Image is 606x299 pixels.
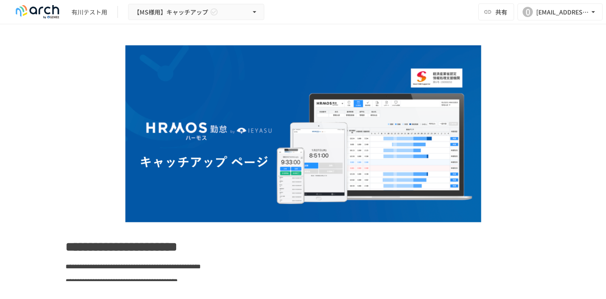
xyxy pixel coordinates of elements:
button: 【MS様用】キャッチアップ [128,4,264,20]
div: 有川テスト用 [71,8,107,17]
div: 0 [523,7,533,17]
button: 共有 [478,3,514,20]
span: 共有 [495,7,507,17]
button: 0[EMAIL_ADDRESS][DOMAIN_NAME] [517,3,603,20]
img: BJKKeCQpXoJskXBox1WcmlAIxmsSe3lt0HW3HWAjxJd [125,45,481,222]
div: [EMAIL_ADDRESS][DOMAIN_NAME] [536,7,589,17]
span: 【MS様用】キャッチアップ [134,7,208,17]
img: logo-default@2x-9cf2c760.svg [10,5,65,19]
